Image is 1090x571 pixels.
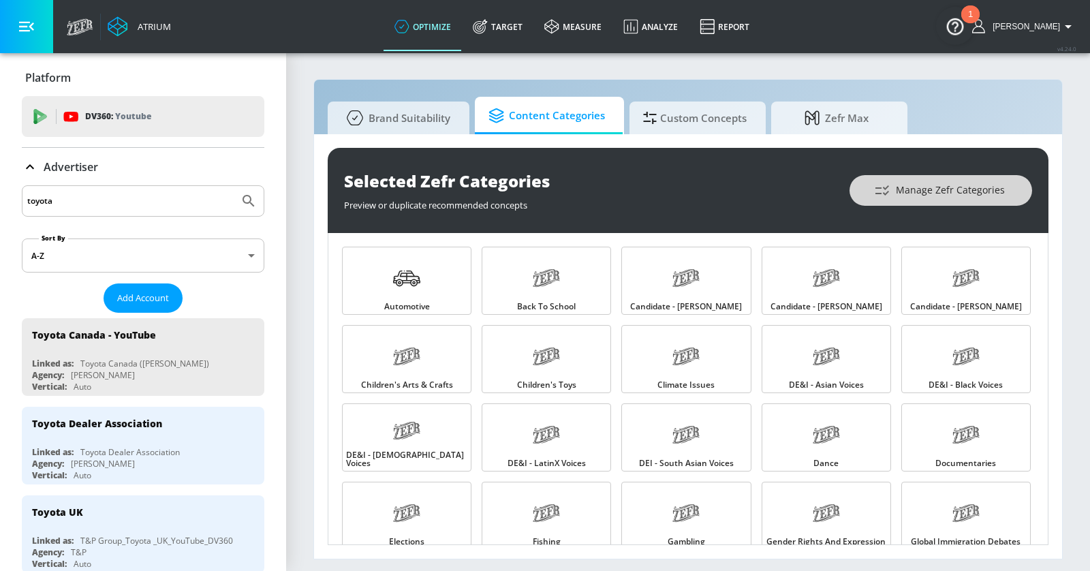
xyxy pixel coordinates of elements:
[32,358,74,369] div: Linked as:
[342,247,471,315] a: Automotive
[32,369,64,381] div: Agency:
[935,459,996,467] span: Documentaries
[117,290,169,306] span: Add Account
[630,303,742,311] span: Candidate - [PERSON_NAME]
[901,403,1031,472] a: Documentaries
[32,558,67,570] div: Vertical:
[762,325,891,393] a: DE&I - Asian Voices
[22,148,264,186] div: Advertiser
[850,175,1032,206] button: Manage Zefr Categories
[344,192,836,211] div: Preview or duplicate recommended concepts
[911,538,1021,546] span: Global Immigration Debates
[389,538,424,546] span: Elections
[668,538,705,546] span: Gambling
[482,482,611,550] a: Fishing
[508,459,586,467] span: DE&I - LatinX Voices
[85,109,151,124] p: DV360:
[762,247,891,315] a: Candidate - [PERSON_NAME]
[361,381,453,389] span: Children's Arts & Crafts
[108,16,171,37] a: Atrium
[80,535,233,546] div: T&P Group_Toyota _UK_YouTube_DV360
[482,325,611,393] a: Children's Toys
[612,2,689,51] a: Analyze
[27,192,234,210] input: Search by name
[972,18,1076,35] button: [PERSON_NAME]
[32,546,64,558] div: Agency:
[25,70,71,85] p: Platform
[71,369,135,381] div: [PERSON_NAME]
[22,318,264,396] div: Toyota Canada - YouTubeLinked as:Toyota Canada ([PERSON_NAME])Agency:[PERSON_NAME]Vertical:Auto
[789,381,864,389] span: DE&I - Asian Voices
[987,22,1060,31] span: login as: casey.cohen@zefr.com
[877,182,1005,199] span: Manage Zefr Categories
[32,469,67,481] div: Vertical:
[936,7,974,45] button: Open Resource Center, 1 new notification
[342,482,471,550] a: Elections
[517,381,576,389] span: Children's Toys
[32,417,162,430] div: Toyota Dealer Association
[341,102,450,134] span: Brand Suitability
[813,459,839,467] span: Dance
[22,59,264,97] div: Platform
[533,538,561,546] span: Fishing
[488,99,605,132] span: Content Categories
[74,558,91,570] div: Auto
[71,458,135,469] div: [PERSON_NAME]
[74,469,91,481] div: Auto
[22,238,264,273] div: A-Z
[39,234,68,243] label: Sort By
[344,170,836,192] div: Selected Zefr Categories
[32,328,156,341] div: Toyota Canada - YouTube
[785,102,888,134] span: Zefr Max
[657,381,715,389] span: Climate Issues
[234,186,264,216] button: Submit Search
[929,381,1003,389] span: DE&I - Black Voices
[770,303,882,311] span: Candidate - [PERSON_NAME]
[901,482,1031,550] a: Global Immigration Debates
[621,403,751,472] a: DEI - South Asian Voices
[910,303,1022,311] span: Candidate - [PERSON_NAME]
[621,247,751,315] a: Candidate - [PERSON_NAME]
[32,506,83,519] div: Toyota UK
[104,283,183,313] button: Add Account
[115,109,151,123] p: Youtube
[462,2,533,51] a: Target
[22,407,264,484] div: Toyota Dealer AssociationLinked as:Toyota Dealer AssociationAgency:[PERSON_NAME]Vertical:Auto
[32,535,74,546] div: Linked as:
[80,446,180,458] div: Toyota Dealer Association
[32,458,64,469] div: Agency:
[22,96,264,137] div: DV360: Youtube
[32,381,67,392] div: Vertical:
[762,403,891,472] a: Dance
[32,446,74,458] div: Linked as:
[639,459,734,467] span: DEI - South Asian Voices
[342,325,471,393] a: Children's Arts & Crafts
[132,20,171,33] div: Atrium
[482,403,611,472] a: DE&I - LatinX Voices
[44,159,98,174] p: Advertiser
[384,303,430,311] span: Automotive
[517,303,576,311] span: Back to School
[342,403,471,472] a: DE&I - [DEMOGRAPHIC_DATA] Voices
[384,2,462,51] a: optimize
[346,451,467,467] span: DE&I - [DEMOGRAPHIC_DATA] Voices
[766,538,886,546] span: Gender Rights and Expression
[621,482,751,550] a: Gambling
[71,546,87,558] div: T&P
[968,14,973,32] div: 1
[762,482,891,550] a: Gender Rights and Expression
[533,2,612,51] a: measure
[74,381,91,392] div: Auto
[482,247,611,315] a: Back to School
[1057,45,1076,52] span: v 4.24.0
[689,2,760,51] a: Report
[621,325,751,393] a: Climate Issues
[901,247,1031,315] a: Candidate - [PERSON_NAME]
[901,325,1031,393] a: DE&I - Black Voices
[643,102,747,134] span: Custom Concepts
[80,358,209,369] div: Toyota Canada ([PERSON_NAME])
